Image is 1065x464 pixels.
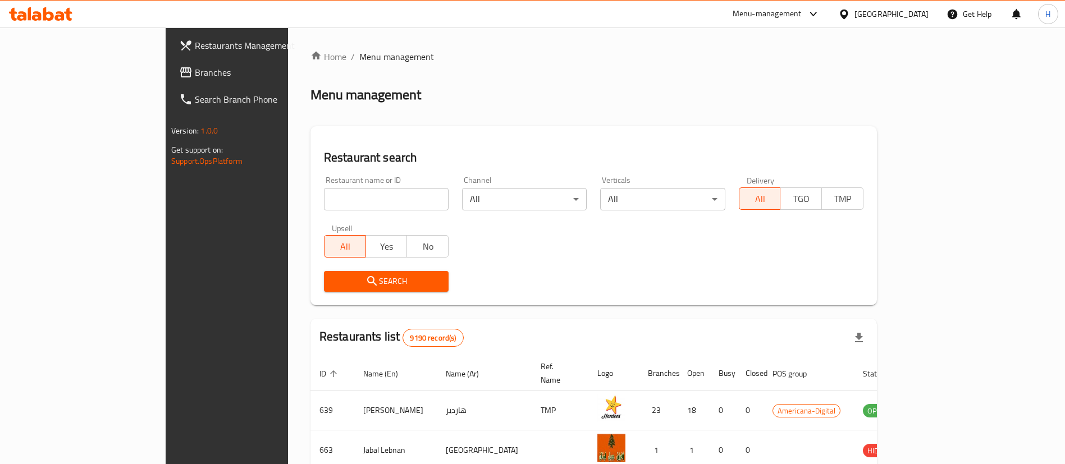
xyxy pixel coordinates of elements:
[739,187,781,210] button: All
[597,434,625,462] img: Jabal Lebnan
[324,188,449,210] input: Search for restaurant name or ID..
[639,391,678,430] td: 23
[310,50,877,63] nav: breadcrumb
[359,50,434,63] span: Menu management
[332,224,353,232] label: Upsell
[747,176,775,184] label: Delivery
[678,356,710,391] th: Open
[863,367,899,380] span: Status
[324,271,449,292] button: Search
[863,444,897,457] span: HIDDEN
[863,404,890,417] div: OPEN
[597,394,625,422] img: Hardee's
[785,191,817,207] span: TGO
[678,391,710,430] td: 18
[319,328,464,347] h2: Restaurants list
[171,123,199,138] span: Version:
[324,149,863,166] h2: Restaurant search
[737,356,764,391] th: Closed
[639,356,678,391] th: Branches
[780,187,822,210] button: TGO
[171,143,223,157] span: Get support on:
[354,391,437,430] td: [PERSON_NAME]
[319,367,341,380] span: ID
[170,86,344,113] a: Search Branch Phone
[532,391,588,430] td: TMP
[733,7,802,21] div: Menu-management
[351,50,355,63] li: /
[310,86,421,104] h2: Menu management
[854,8,929,20] div: [GEOGRAPHIC_DATA]
[845,324,872,351] div: Export file
[329,238,362,255] span: All
[773,367,821,380] span: POS group
[333,274,440,288] span: Search
[744,191,776,207] span: All
[195,39,335,52] span: Restaurants Management
[170,59,344,86] a: Branches
[170,32,344,59] a: Restaurants Management
[588,356,639,391] th: Logo
[171,154,243,168] a: Support.OpsPlatform
[737,391,764,430] td: 0
[324,235,366,258] button: All
[437,391,532,430] td: هارديز
[195,93,335,106] span: Search Branch Phone
[200,123,218,138] span: 1.0.0
[363,367,413,380] span: Name (En)
[773,405,840,417] span: Americana-Digital
[600,188,725,210] div: All
[1045,8,1050,20] span: H
[406,235,449,258] button: No
[462,188,587,210] div: All
[412,238,444,255] span: No
[710,356,737,391] th: Busy
[863,405,890,417] span: OPEN
[821,187,863,210] button: TMP
[446,367,493,380] span: Name (Ar)
[403,333,463,343] span: 9190 record(s)
[195,66,335,79] span: Branches
[541,360,575,387] span: Ref. Name
[365,235,408,258] button: Yes
[826,191,859,207] span: TMP
[710,391,737,430] td: 0
[371,238,403,255] span: Yes
[863,444,897,457] div: HIDDEN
